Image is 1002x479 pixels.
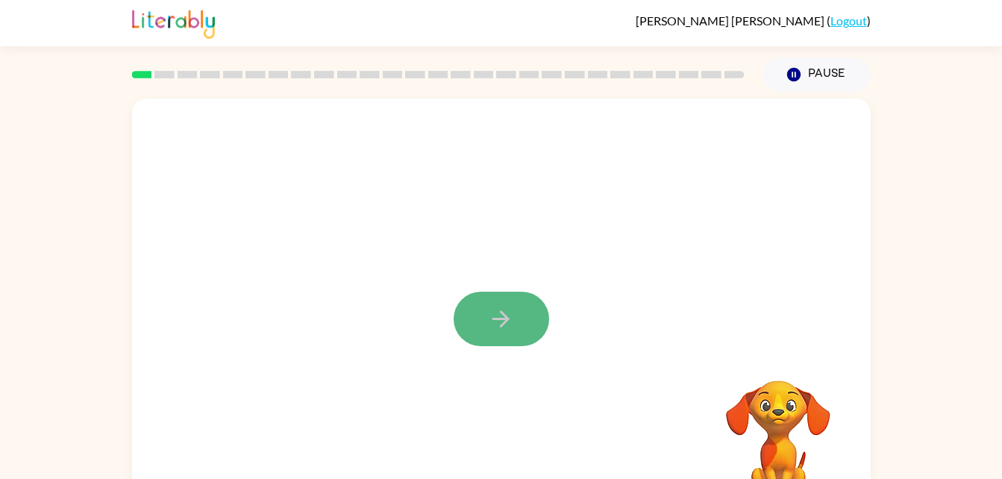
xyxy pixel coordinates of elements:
[636,13,827,28] span: [PERSON_NAME] [PERSON_NAME]
[636,13,871,28] div: ( )
[830,13,867,28] a: Logout
[132,6,215,39] img: Literably
[763,57,871,92] button: Pause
